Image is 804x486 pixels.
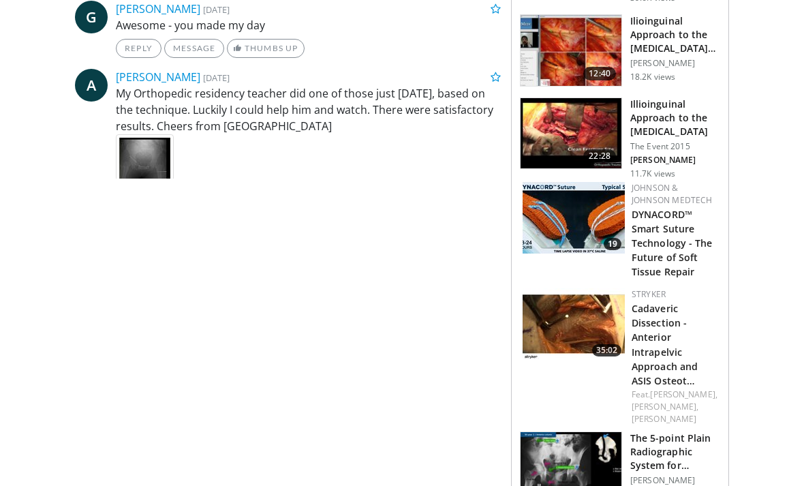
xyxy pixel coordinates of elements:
a: [PERSON_NAME] [632,413,696,425]
a: [PERSON_NAME] [116,70,200,85]
p: 18.2K views [630,72,675,82]
a: [PERSON_NAME], [632,401,698,412]
p: [PERSON_NAME] [630,58,720,69]
a: Johnson & Johnson MedTech [632,182,713,206]
a: 12:40 Ilioinguinal Approach to the [MEDICAL_DATA] for [MEDICAL_DATA] [PERSON_NAME] 18.2K views [520,14,720,87]
a: Cadaveric Dissection - Anterior Intrapelvic Approach and ASIS Osteot… [632,302,698,387]
img: 48a250ad-ab0f-467a-96cf-45a5ca85618f.150x105_q85_crop-smart_upscale.jpg [523,182,625,254]
img: 5f823e43-eb77-4177-af56-2c12dceec9c2.150x105_q85_crop-smart_upscale.jpg [521,15,621,86]
h3: The 5-point Plain Radiographic System for Classifying Common Acetabu… [630,431,720,472]
a: Reply [116,39,161,58]
p: My Orthopedic residency teacher did one of those just [DATE], based on the technique. Luckily I c... [116,85,501,134]
a: Stryker [632,288,666,300]
span: 19 [604,238,621,250]
img: c5f96676-a706-49ef-b086-d1c353608d6f.150x105_q85_crop-smart_upscale.jpg [521,98,621,169]
a: DYNACORD™ Smart Suture Technology - The Future of Soft Tissue Repair [632,208,713,278]
div: Feat. [632,389,717,425]
h3: Illioinguinal Approach to the [MEDICAL_DATA] [630,97,720,138]
img: a930dacd-7998-4af9-82be-bad2a0329c69.jpeg.75x75_q85.jpg [116,134,174,189]
a: G [75,1,108,33]
p: [PERSON_NAME] [630,475,720,486]
p: The Event 2015 [630,141,720,152]
a: Thumbs Up [227,39,304,58]
small: [DATE] [203,3,230,16]
p: 11.7K views [630,168,675,179]
p: Awesome - you made my day [116,17,501,33]
a: Message [164,39,224,58]
a: [PERSON_NAME], [650,389,717,400]
span: 22:28 [583,149,616,163]
img: e4a99802-c30d-47bf-a264-eaadf192668e.150x105_q85_crop-smart_upscale.jpg [523,288,625,360]
p: [PERSON_NAME] [630,155,720,166]
span: 35:02 [592,344,621,356]
a: [PERSON_NAME] [116,1,200,16]
small: [DATE] [203,72,230,84]
a: A [75,69,108,102]
a: 35:02 [523,288,625,360]
a: 22:28 Illioinguinal Approach to the [MEDICAL_DATA] The Event 2015 [PERSON_NAME] 11.7K views [520,97,720,179]
a: 19 [523,182,625,254]
span: 12:40 [583,67,616,80]
h3: Ilioinguinal Approach to the [MEDICAL_DATA] for [MEDICAL_DATA] [630,14,720,55]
